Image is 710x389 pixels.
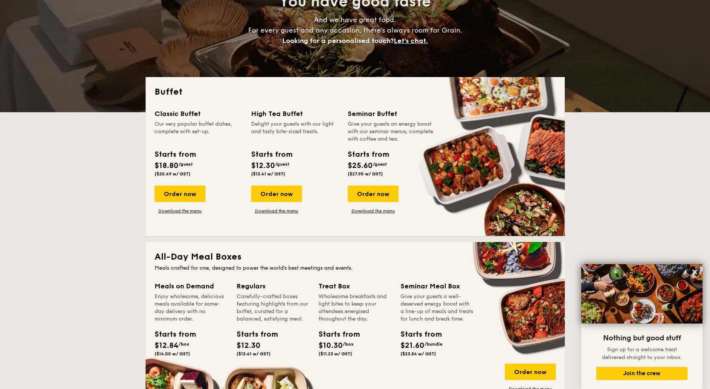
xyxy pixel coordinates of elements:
div: Starts from [155,329,188,340]
span: ($13.41 w/ GST) [237,351,271,356]
span: $12.84 [155,341,179,350]
div: Classic Buffet [155,108,242,119]
a: Download the menu [251,208,302,214]
div: Our very popular buffet dishes, complete with set-up. [155,120,242,143]
div: Delight your guests with our light and tasty bite-sized treats. [251,120,339,143]
span: $12.30 [251,161,275,170]
button: Join the crew [596,367,688,380]
span: ($23.54 w/ GST) [400,351,436,356]
span: $12.30 [237,341,260,350]
span: /guest [275,162,289,167]
span: /guest [179,162,193,167]
img: DSC07876-Edit02-Large.jpeg [581,264,703,324]
div: Enjoy wholesome, delicious meals available for same-day delivery with no minimum order. [155,293,228,323]
span: $10.30 [319,341,343,350]
span: $18.80 [155,161,179,170]
span: ($14.00 w/ GST) [155,351,190,356]
div: Give your guests a well-deserved energy boost with a line-up of meals and treats for lunch and br... [400,293,473,323]
div: High Tea Buffet [251,108,339,119]
div: Starts from [237,329,270,340]
div: Order now [155,186,205,202]
div: Regulars [237,281,310,291]
span: ($11.23 w/ GST) [319,351,352,356]
span: ($20.49 w/ GST) [155,171,191,177]
button: Close [689,266,701,278]
span: /box [179,341,189,347]
span: /bundle [424,341,442,347]
div: Starts from [348,149,388,160]
h2: Buffet [155,86,556,98]
div: Meals crafted for one, designed to power the world's best meetings and events. [155,264,556,272]
div: Seminar Meal Box [400,281,473,291]
span: /box [343,341,354,347]
div: Starts from [319,329,352,340]
div: Starts from [251,149,292,160]
div: Carefully-crafted boxes featuring highlights from our buffet, curated for a balanced, satisfying ... [237,293,310,323]
div: Starts from [400,329,434,340]
div: Starts from [155,149,195,160]
div: Treat Box [319,281,391,291]
div: Meals on Demand [155,281,228,291]
span: ($27.90 w/ GST) [348,171,383,177]
div: Order now [348,186,399,202]
span: Sign up for a welcome treat delivered straight to your inbox. [602,346,682,361]
span: /guest [373,162,387,167]
span: ($13.41 w/ GST) [251,171,285,177]
h2: All-Day Meal Boxes [155,251,556,263]
div: Wholesome breakfasts and light bites to keep your attendees energised throughout the day. [319,293,391,323]
div: Give your guests an energy boost with our seminar menus, complete with coffee and tea. [348,120,435,143]
div: Order now [505,364,556,380]
div: Order now [251,186,302,202]
span: And we have great food. For every guest and any occasion, there’s always room for Grain. [248,16,462,45]
span: $21.60 [400,341,424,350]
span: Let's chat. [394,37,428,45]
a: Download the menu [155,208,205,214]
span: Looking for a personalised touch? [282,37,394,45]
div: Seminar Buffet [348,108,435,119]
a: Download the menu [348,208,399,214]
span: Nothing but good stuff [603,334,681,343]
span: $25.60 [348,161,373,170]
